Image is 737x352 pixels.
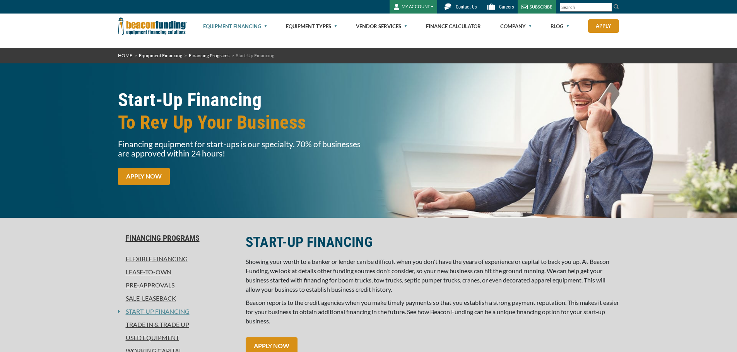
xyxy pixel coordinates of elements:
[118,139,364,158] p: Financing equipment for start-ups is our specialty. 70% of businesses are approved within 24 hours!
[236,53,274,58] span: Start-Up Financing
[286,14,337,39] a: Equipment Types
[246,258,609,293] span: Showing your worth to a banker or lender can be difficult when you don't have the years of experi...
[118,267,236,277] a: Lease-To-Own
[120,307,190,316] a: Start-Up Financing
[118,89,364,134] h1: Start-Up Financing
[118,233,236,243] a: Financing Programs
[118,14,187,39] img: Beacon Funding Corporation logo
[604,4,610,10] a: Clear search text
[499,4,514,10] span: Careers
[456,4,477,10] span: Contact Us
[118,168,170,185] a: APPLY NOW
[613,3,619,10] img: Search
[118,53,132,58] a: HOME
[356,14,407,39] a: Vendor Services
[203,14,267,39] a: Equipment Financing
[118,111,364,134] span: To Rev Up Your Business
[118,320,236,329] a: Trade In & Trade Up
[426,14,481,39] a: Finance Calculator
[500,14,532,39] a: Company
[118,254,236,264] a: Flexible Financing
[118,333,236,342] a: Used Equipment
[560,3,612,12] input: Search
[118,281,236,290] a: Pre-approvals
[118,294,236,303] a: Sale-Leaseback
[246,233,619,251] h2: START-UP FINANCING
[246,299,619,325] span: Beacon reports to the credit agencies when you make timely payments so that you establish a stron...
[189,53,229,58] a: Financing Programs
[551,14,569,39] a: Blog
[588,19,619,33] a: Apply
[139,53,182,58] a: Equipment Financing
